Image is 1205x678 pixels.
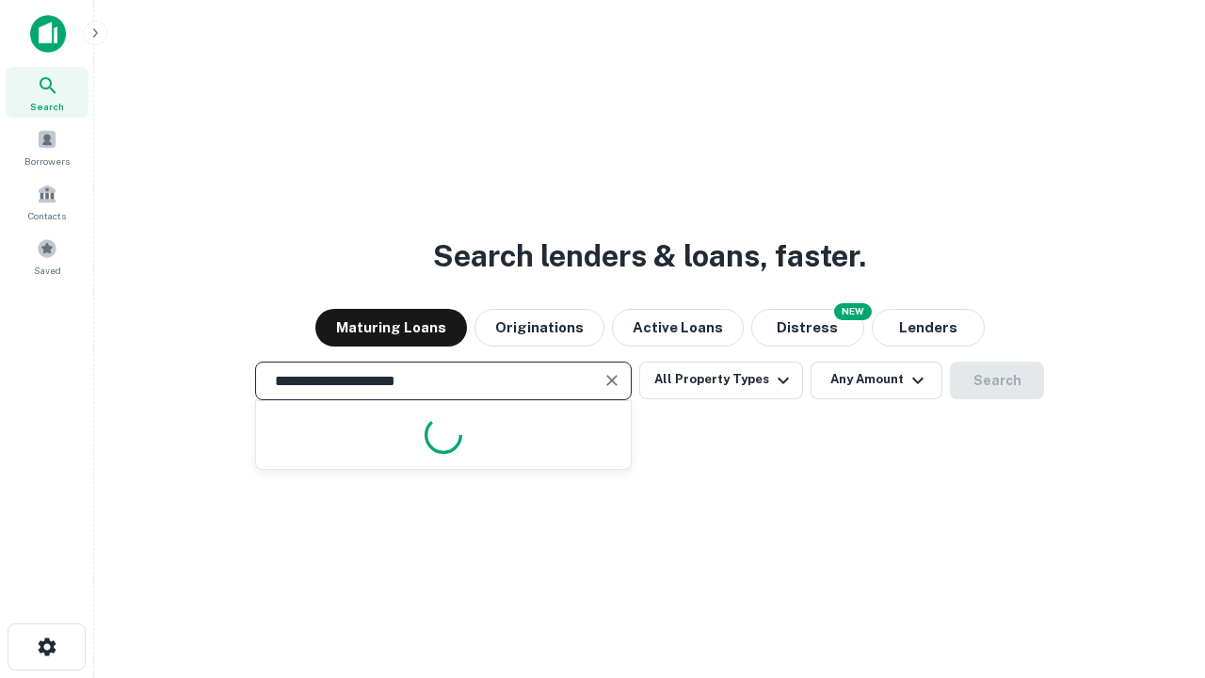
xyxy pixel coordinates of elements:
span: Saved [34,263,61,278]
span: Contacts [28,208,66,223]
a: Borrowers [6,121,88,172]
button: Clear [599,367,625,394]
iframe: Chat Widget [1111,527,1205,618]
button: Any Amount [811,362,942,399]
button: Originations [474,309,604,347]
a: Saved [6,231,88,282]
a: Search [6,67,88,118]
div: NEW [834,303,872,320]
h3: Search lenders & loans, faster. [433,234,866,279]
span: Search [30,99,64,114]
button: All Property Types [639,362,803,399]
span: Borrowers [24,153,70,169]
button: Search distressed loans with lien and other non-mortgage details. [751,309,864,347]
button: Lenders [872,309,985,347]
button: Maturing Loans [315,309,467,347]
button: Active Loans [612,309,744,347]
a: Contacts [6,176,88,227]
img: capitalize-icon.png [30,15,66,53]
